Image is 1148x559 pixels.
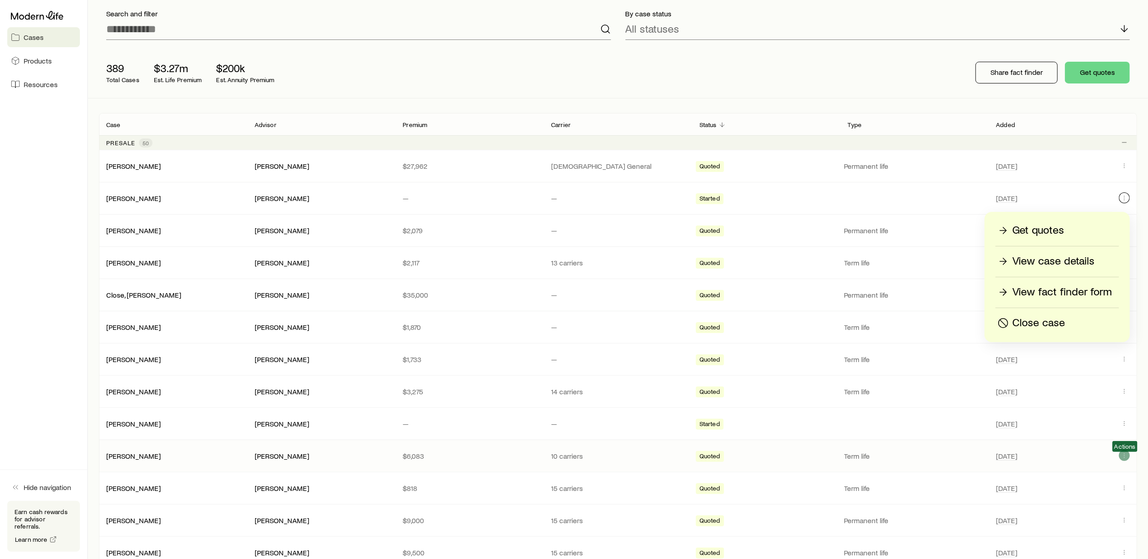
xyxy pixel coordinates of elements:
[551,226,685,235] p: —
[217,76,275,83] p: Est. Annuity Premium
[106,387,161,397] div: [PERSON_NAME]
[106,290,181,299] a: Close, [PERSON_NAME]
[1065,62,1130,83] button: Get quotes
[551,451,685,461] p: 10 carriers
[844,226,985,235] p: Permanent life
[551,290,685,299] p: —
[403,258,537,267] p: $2,117
[106,387,161,396] a: [PERSON_NAME]
[700,517,720,526] span: Quoted
[996,387,1017,396] span: [DATE]
[106,516,161,525] div: [PERSON_NAME]
[1012,223,1064,238] p: Get quotes
[403,162,537,171] p: $27,962
[996,516,1017,525] span: [DATE]
[255,484,309,493] div: [PERSON_NAME]
[106,323,161,332] div: [PERSON_NAME]
[106,258,161,268] div: [PERSON_NAME]
[255,258,309,268] div: [PERSON_NAME]
[700,549,720,559] span: Quoted
[106,548,161,558] div: [PERSON_NAME]
[700,121,717,128] p: Status
[255,194,309,203] div: [PERSON_NAME]
[255,548,309,558] div: [PERSON_NAME]
[106,62,139,74] p: 389
[106,516,161,525] a: [PERSON_NAME]
[403,484,537,493] p: $818
[106,290,181,300] div: Close, [PERSON_NAME]
[551,387,685,396] p: 14 carriers
[700,420,720,430] span: Started
[106,419,161,429] div: [PERSON_NAME]
[24,33,44,42] span: Cases
[403,516,537,525] p: $9,000
[976,62,1058,83] button: Share fact finder
[700,162,720,172] span: Quoted
[844,451,985,461] p: Term life
[844,355,985,364] p: Term life
[106,162,161,170] a: [PERSON_NAME]
[217,62,275,74] p: $200k
[15,536,48,543] span: Learn more
[403,226,537,235] p: $2,079
[1012,285,1112,299] p: View fact finder form
[403,451,537,461] p: $6,083
[995,284,1119,300] a: View fact finder form
[255,387,309,397] div: [PERSON_NAME]
[1012,316,1065,330] p: Close case
[106,9,611,18] p: Search and filter
[106,76,139,83] p: Total Cases
[551,548,685,557] p: 15 carriers
[996,451,1017,461] span: [DATE]
[106,484,161,492] a: [PERSON_NAME]
[844,516,985,525] p: Permanent life
[403,194,537,203] p: —
[7,27,80,47] a: Cases
[15,508,73,530] p: Earn cash rewards for advisor referrals.
[700,227,720,236] span: Quoted
[844,484,985,493] p: Term life
[844,548,985,557] p: Permanent life
[403,548,537,557] p: $9,500
[255,516,309,525] div: [PERSON_NAME]
[848,121,862,128] p: Type
[255,323,309,332] div: [PERSON_NAME]
[403,387,537,396] p: $3,275
[1012,254,1094,269] p: View case details
[106,194,161,202] a: [PERSON_NAME]
[403,419,537,428] p: —
[844,258,985,267] p: Term life
[700,452,720,462] span: Quoted
[844,162,985,171] p: Permanent life
[24,80,58,89] span: Resources
[700,356,720,365] span: Quoted
[255,451,309,461] div: [PERSON_NAME]
[403,121,427,128] p: Premium
[700,388,720,397] span: Quoted
[995,315,1119,331] button: Close case
[844,323,985,332] p: Term life
[996,194,1017,203] span: [DATE]
[106,451,161,460] a: [PERSON_NAME]
[403,323,537,332] p: $1,870
[106,355,161,363] a: [PERSON_NAME]
[255,290,309,300] div: [PERSON_NAME]
[106,355,161,364] div: [PERSON_NAME]
[551,484,685,493] p: 15 carriers
[403,290,537,299] p: $35,000
[551,323,685,332] p: —
[255,355,309,364] div: [PERSON_NAME]
[996,484,1017,493] span: [DATE]
[106,419,161,428] a: [PERSON_NAME]
[106,121,121,128] p: Case
[24,56,52,65] span: Products
[551,516,685,525] p: 15 carriers
[106,162,161,171] div: [PERSON_NAME]
[255,162,309,171] div: [PERSON_NAME]
[700,485,720,494] span: Quoted
[154,76,202,83] p: Est. Life Premium
[626,22,680,35] p: All statuses
[24,483,71,492] span: Hide navigation
[255,121,276,128] p: Advisor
